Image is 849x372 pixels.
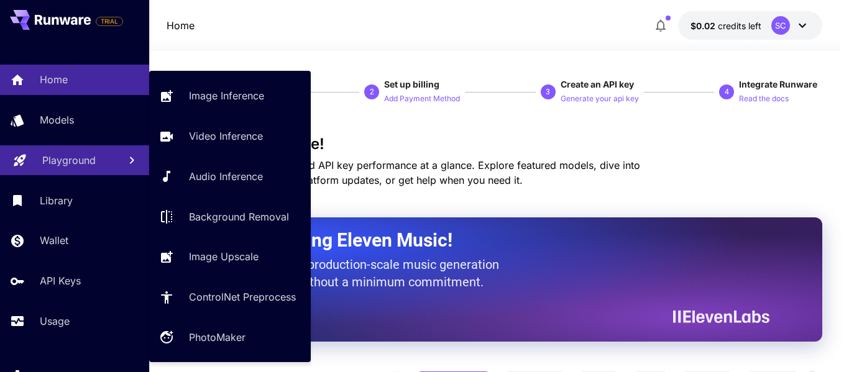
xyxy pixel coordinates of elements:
[691,19,761,32] div: $0.024
[384,79,439,89] span: Set up billing
[198,229,760,252] h2: Now Supporting Eleven Music!
[198,256,508,291] p: The only way to get production-scale music generation from Eleven Labs without a minimum commitment.
[167,135,822,153] h3: Welcome to Runware!
[40,112,74,127] p: Models
[189,129,263,143] p: Video Inference
[149,121,311,152] a: Video Inference
[40,273,81,288] p: API Keys
[189,249,259,264] p: Image Upscale
[40,233,68,248] p: Wallet
[167,159,640,186] span: Check out your usage stats and API key performance at a glance. Explore featured models, dive int...
[40,314,70,329] p: Usage
[189,88,264,103] p: Image Inference
[771,16,790,35] div: SC
[40,193,73,208] p: Library
[96,17,122,26] span: TRIAL
[149,322,311,353] a: PhotoMaker
[167,18,195,33] nav: breadcrumb
[96,14,123,29] span: Add your payment card to enable full platform functionality.
[739,93,789,105] p: Read the docs
[370,86,374,98] p: 2
[149,81,311,111] a: Image Inference
[718,20,761,31] span: credits left
[725,86,729,98] p: 4
[189,289,296,304] p: ControlNet Preprocess
[678,11,822,40] button: $0.024
[189,330,246,345] p: PhotoMaker
[149,282,311,312] a: ControlNet Preprocess
[189,169,263,184] p: Audio Inference
[739,79,817,89] span: Integrate Runware
[691,20,718,31] span: $0.02
[40,72,68,87] p: Home
[149,242,311,272] a: Image Upscale
[561,79,634,89] span: Create an API key
[149,161,311,192] a: Audio Inference
[167,18,195,33] p: Home
[189,209,289,224] p: Background Removal
[546,86,550,98] p: 3
[384,93,460,105] p: Add Payment Method
[149,201,311,232] a: Background Removal
[561,93,639,105] p: Generate your api key
[42,153,96,168] p: Playground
